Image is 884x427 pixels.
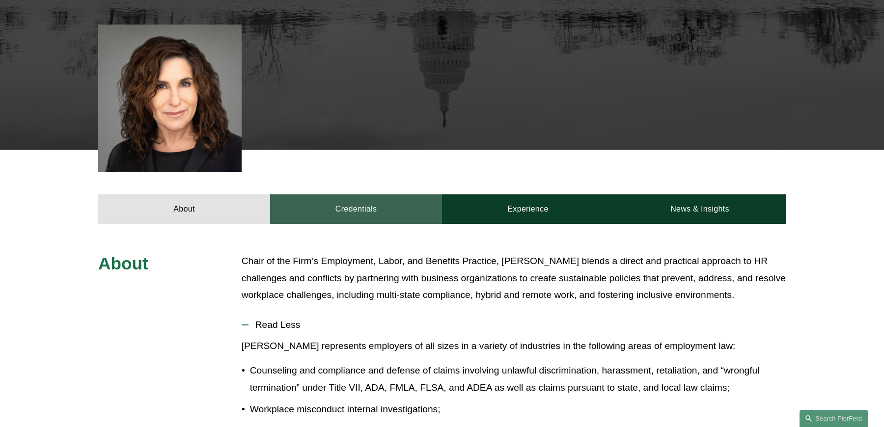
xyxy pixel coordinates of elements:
[250,401,786,418] p: Workplace misconduct internal investigations;
[442,194,614,224] a: Experience
[98,194,270,224] a: About
[614,194,786,224] a: News & Insights
[249,320,786,330] span: Read Less
[270,194,442,224] a: Credentials
[800,410,868,427] a: Search this site
[242,338,786,355] p: [PERSON_NAME] represents employers of all sizes in a variety of industries in the following areas...
[98,254,148,273] span: About
[250,362,786,396] p: Counseling and compliance and defense of claims involving unlawful discrimination, harassment, re...
[242,312,786,338] button: Read Less
[242,253,786,304] p: Chair of the Firm’s Employment, Labor, and Benefits Practice, [PERSON_NAME] blends a direct and p...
